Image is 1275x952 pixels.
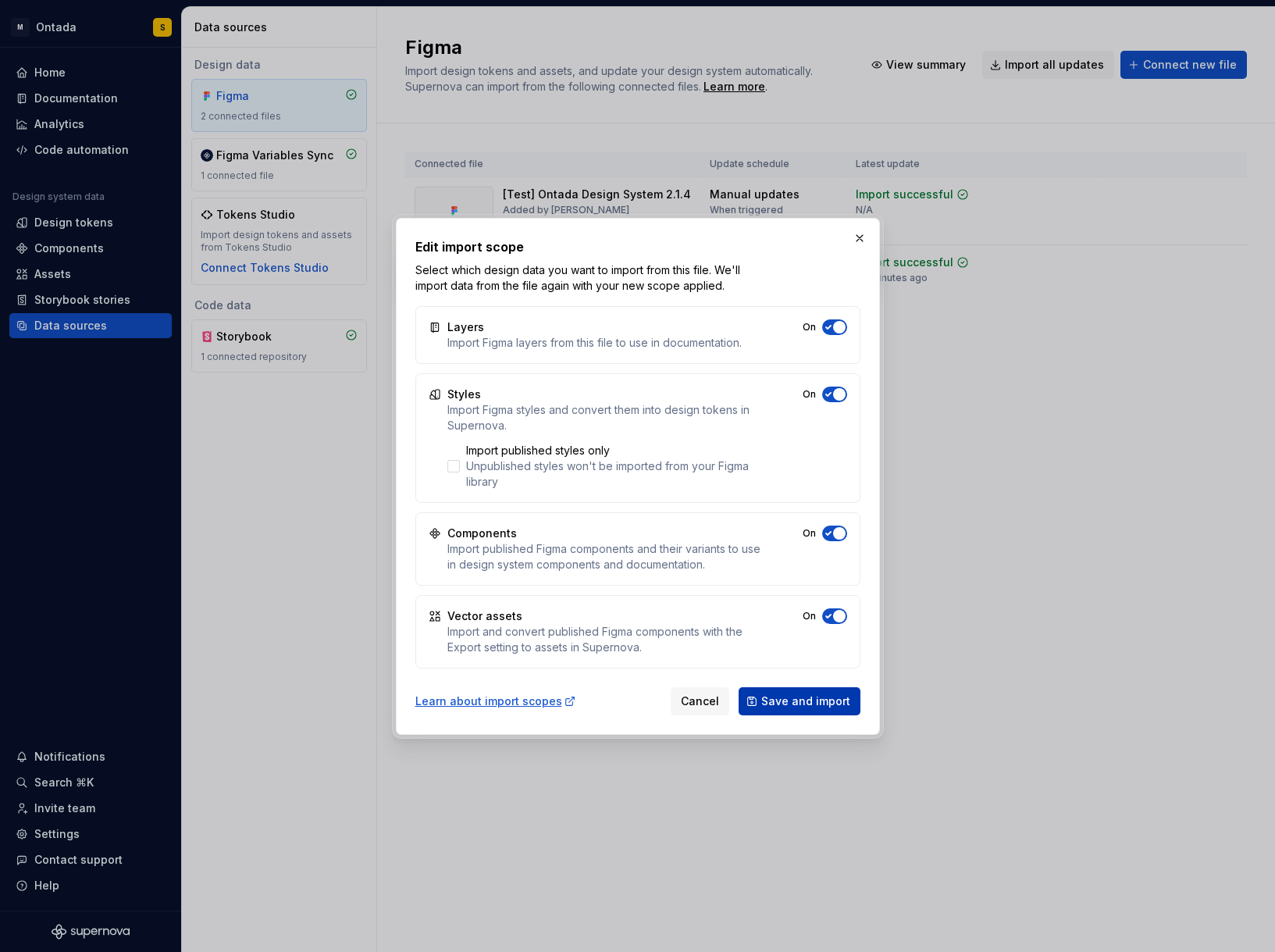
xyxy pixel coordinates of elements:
div: Unpublished styles won't be imported from your Figma library [466,458,762,490]
label: On [803,388,816,401]
div: Import published Figma components and their variants to use in design system components and docum... [447,541,762,572]
span: Save and import [761,693,850,709]
div: Styles [447,387,481,402]
div: Vector assets [447,608,522,624]
a: Learn about import scopes [415,693,576,709]
div: Import published styles only [466,443,762,458]
button: Cancel [671,687,729,715]
label: On [803,610,816,622]
div: Components [447,526,517,541]
label: On [803,321,816,333]
div: Import Figma layers from this file to use in documentation. [447,335,742,351]
div: Layers [447,319,484,335]
button: Save and import [739,687,860,715]
label: On [803,527,816,540]
span: Cancel [681,693,719,709]
p: Select which design data you want to import from this file. We'll import data from the file again... [415,262,755,294]
h2: Edit import scope [415,237,860,256]
div: Import Figma styles and convert them into design tokens in Supernova. [447,402,762,433]
div: Import and convert published Figma components with the Export setting to assets in Supernova. [447,624,762,655]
